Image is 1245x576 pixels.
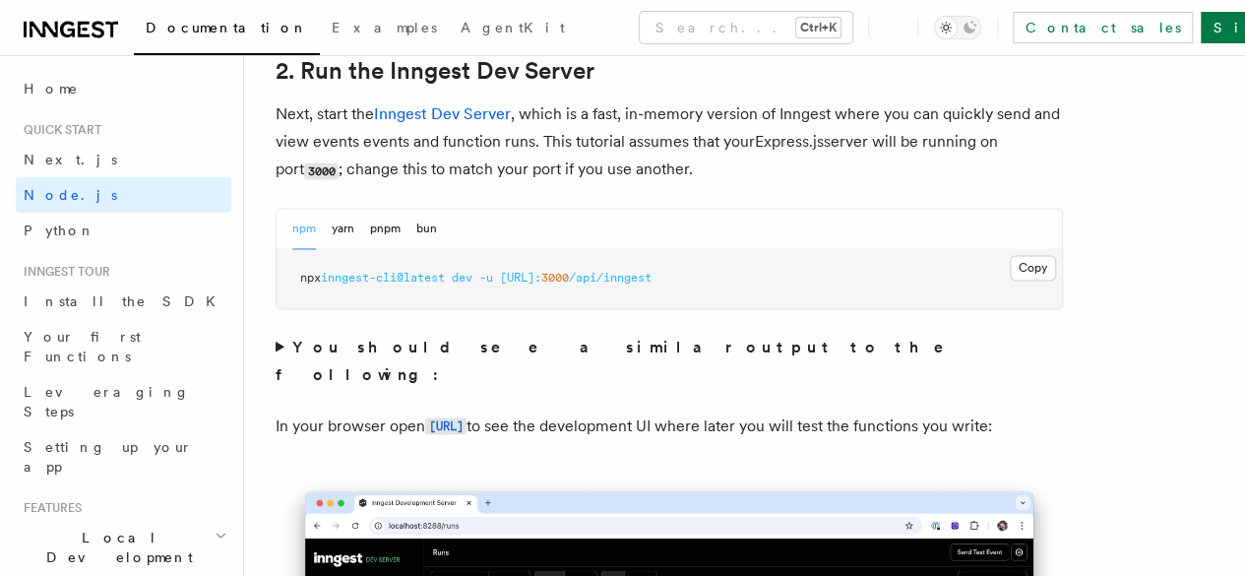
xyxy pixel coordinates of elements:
span: Documentation [146,20,308,35]
code: [URL] [425,417,467,434]
span: /api/inngest [569,271,652,285]
a: Examples [320,6,449,53]
a: 2. Run the Inngest Dev Server [276,57,594,85]
button: npm [292,209,316,249]
span: Examples [332,20,437,35]
button: Local Development [16,520,231,575]
span: dev [452,271,472,285]
span: Inngest tour [16,264,110,280]
a: [URL] [425,416,467,434]
button: Search...Ctrl+K [640,12,852,43]
button: bun [416,209,437,249]
button: yarn [332,209,354,249]
a: Contact sales [1013,12,1193,43]
span: Home [24,79,79,98]
strong: You should see a similar output to the following: [276,337,971,383]
span: npx [300,271,321,285]
a: Setting up your app [16,429,231,484]
span: -u [479,271,493,285]
a: Inngest Dev Server [374,104,511,123]
span: AgentKit [461,20,565,35]
p: Next, start the , which is a fast, in-memory version of Inngest where you can quickly send and vi... [276,100,1063,184]
a: Your first Functions [16,319,231,374]
a: Next.js [16,142,231,177]
span: 3000 [541,271,569,285]
span: Python [24,223,95,238]
code: 3000 [304,162,339,179]
kbd: Ctrl+K [796,18,840,37]
a: Install the SDK [16,284,231,319]
button: pnpm [370,209,401,249]
span: Node.js [24,187,117,203]
span: [URL]: [500,271,541,285]
span: Features [16,500,82,516]
a: AgentKit [449,6,577,53]
button: Toggle dark mode [934,16,981,39]
span: Install the SDK [24,293,227,309]
a: Node.js [16,177,231,213]
span: Local Development [16,528,215,567]
a: Leveraging Steps [16,374,231,429]
a: Home [16,71,231,106]
summary: You should see a similar output to the following: [276,333,1063,388]
span: Your first Functions [24,329,141,364]
span: Leveraging Steps [24,384,190,419]
a: Documentation [134,6,320,55]
span: inngest-cli@latest [321,271,445,285]
span: Setting up your app [24,439,193,475]
button: Copy [1010,255,1056,281]
p: In your browser open to see the development UI where later you will test the functions you write: [276,412,1063,440]
span: Next.js [24,152,117,167]
span: Quick start [16,122,101,138]
a: Python [16,213,231,248]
